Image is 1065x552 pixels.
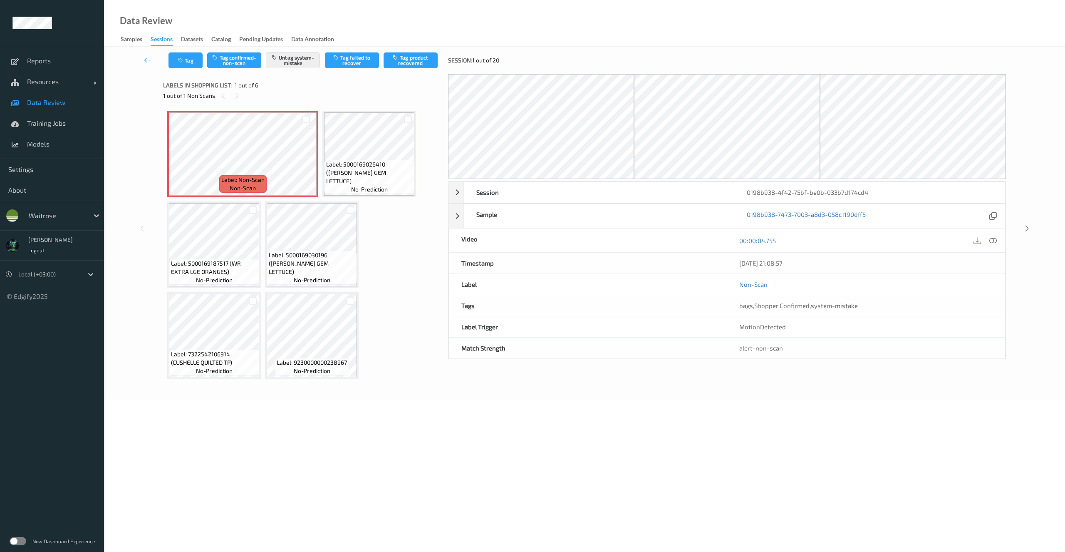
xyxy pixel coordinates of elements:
div: Session [464,182,735,203]
span: system-mistake [811,302,858,309]
div: Video [449,229,727,252]
a: Catalog [211,34,239,45]
div: Data Review [120,17,172,25]
div: Samples [121,35,142,45]
button: Tag failed to recover [325,52,379,68]
a: 00:00:04.755 [739,236,776,245]
div: Match Strength [449,338,727,358]
span: Labels in shopping list: [163,81,232,90]
div: Sessions [151,35,173,46]
button: Tag confirmed-non-scan [207,52,261,68]
span: Label: 5000169030196 ([PERSON_NAME] GEM LETTUCE) [269,251,355,276]
div: Catalog [211,35,231,45]
span: bags [739,302,753,309]
span: , , [739,302,858,309]
span: 1 out of 6 [235,81,258,90]
a: Data Annotation [291,34,342,45]
a: Pending Updates [239,34,291,45]
div: 1 out of 1 Non Scans [163,90,442,101]
a: Sessions [151,34,181,46]
button: Tag [168,52,203,68]
a: Samples [121,34,151,45]
div: Label [449,274,727,295]
span: Label: 9230000000238967 [277,358,347,367]
div: Timestamp [449,253,727,274]
span: Label: Non-Scan [221,176,265,184]
a: Datasets [181,34,211,45]
div: Datasets [181,35,203,45]
div: [DATE] 21:08:57 [739,259,992,267]
div: Sample0198b938-7473-7003-a8d3-058c1190dff5 [448,204,1006,228]
a: 0198b938-7473-7003-a8d3-058c1190dff5 [747,210,866,221]
span: no-prediction [351,185,388,194]
span: no-prediction [196,276,233,284]
span: 1 out of 20 [472,56,499,65]
span: Label: 5000169187517 (WR EXTRA LGE ORANGES) [171,259,257,276]
span: Label: 7322542106914 (CUSHELLE QUILTED TP) [171,350,257,367]
div: Sample [464,204,735,228]
span: non-scan [230,184,256,192]
span: Shopper Confirmed [754,302,810,309]
span: no-prediction [294,367,330,375]
button: Tag product recovered [384,52,438,68]
span: no-prediction [196,367,233,375]
div: Pending Updates [239,35,283,45]
span: no-prediction [294,276,330,284]
div: Label Trigger [449,316,727,337]
div: Tags [449,295,727,316]
span: Session: [448,56,472,65]
div: Data Annotation [291,35,334,45]
a: Non-Scan [739,280,768,288]
div: MotionDetected [727,316,1005,337]
button: Untag system-mistake [266,52,320,68]
div: alert-non-scan [739,344,992,352]
div: Session0198b938-4f42-75bf-be0b-033b7d174cd4 [448,182,1006,203]
span: Label: 5000169026410 ([PERSON_NAME] GEM LETTUCE) [326,160,412,185]
div: 0198b938-4f42-75bf-be0b-033b7d174cd4 [734,182,1005,203]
